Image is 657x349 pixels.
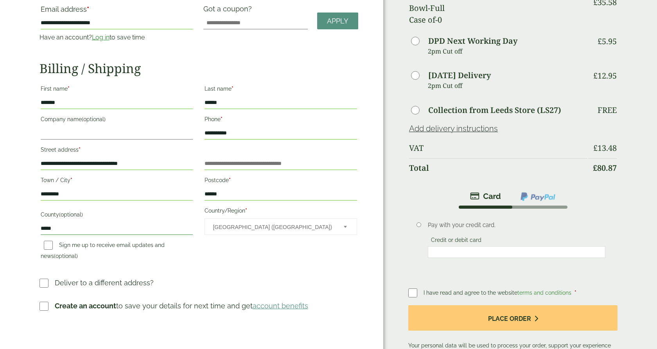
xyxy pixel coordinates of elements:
label: Postcode [205,175,357,188]
label: Phone [205,114,357,127]
span: £ [598,36,602,47]
p: to save your details for next time and get [55,301,308,311]
label: Street address [41,144,193,157]
span: I have read and agree to the website [424,290,573,296]
abbr: required [229,177,231,183]
abbr: required [79,147,81,153]
p: Deliver to a different address? [55,277,154,288]
abbr: required [70,177,72,183]
bdi: 5.95 [598,36,617,47]
th: Total [409,158,587,177]
span: United Kingdom (UK) [213,219,333,235]
button: Place order [408,305,618,331]
p: Have an account? to save time [39,33,194,42]
img: stripe.png [470,192,501,201]
input: Sign me up to receive email updates and news(optional) [44,241,53,250]
p: 2pm Cut off [428,45,587,57]
abbr: required [245,208,247,214]
span: (optional) [82,116,106,122]
abbr: required [87,5,89,13]
abbr: required [232,86,233,92]
abbr: required [221,116,223,122]
iframe: Secure card payment input frame [430,249,603,256]
span: £ [593,163,597,173]
strong: Create an account [55,302,116,310]
bdi: 12.95 [593,70,617,81]
label: County [41,209,193,222]
bdi: 13.48 [593,143,617,153]
span: (optional) [59,211,83,218]
label: Collection from Leeds Store (LS27) [428,106,561,114]
label: Credit or debit card [428,237,485,245]
label: Country/Region [205,205,357,218]
img: ppcp-gateway.png [520,192,556,202]
span: Apply [327,17,348,25]
label: [DATE] Delivery [428,72,491,79]
p: Free [598,106,617,115]
bdi: 80.87 [593,163,617,173]
label: Company name [41,114,193,127]
span: (optional) [54,253,78,259]
span: £ [593,143,598,153]
p: Pay with your credit card. [428,221,605,229]
th: VAT [409,139,587,157]
abbr: required [574,290,576,296]
a: Log in [92,34,109,41]
a: account benefits [253,302,308,310]
h2: Billing / Shipping [39,61,358,76]
label: Sign me up to receive email updates and news [41,242,165,261]
a: terms and conditions [517,290,571,296]
a: Apply [317,13,358,29]
label: Email address [41,6,193,17]
label: DPD Next Working Day [428,37,517,45]
label: First name [41,83,193,97]
label: Got a coupon? [203,5,255,17]
label: Town / City [41,175,193,188]
span: Country/Region [205,218,357,235]
span: £ [593,70,598,81]
label: Last name [205,83,357,97]
abbr: required [68,86,70,92]
a: Add delivery instructions [409,124,498,133]
p: 2pm Cut off [428,80,587,91]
